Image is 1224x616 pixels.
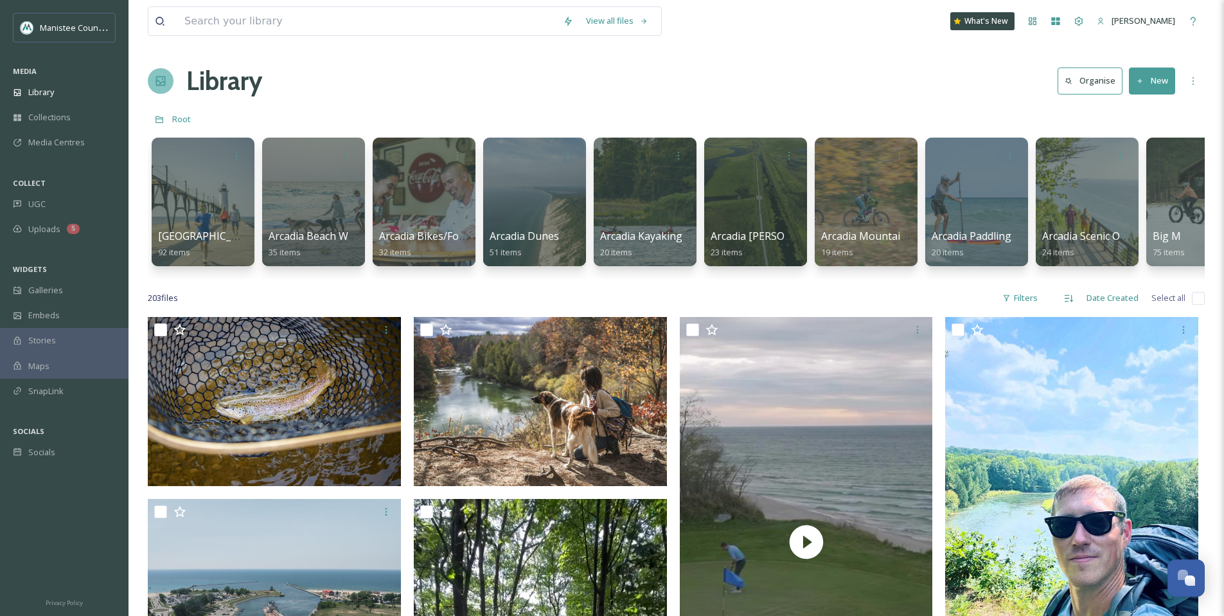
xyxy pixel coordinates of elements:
[186,62,262,100] a: Library
[158,230,262,258] a: [GEOGRAPHIC_DATA]92 items
[28,223,60,235] span: Uploads
[1058,68,1122,94] button: Organise
[580,8,655,33] a: View all files
[821,246,853,258] span: 19 items
[932,246,964,258] span: 20 items
[490,229,559,243] span: Arcadia Dunes
[379,229,471,243] span: Arcadia Bikes/Food
[28,198,46,210] span: UGC
[13,264,47,274] span: WIDGETS
[1080,285,1145,311] div: Date Created
[932,230,1011,258] a: Arcadia Paddling20 items
[821,229,940,243] span: Arcadia Mountain Biking
[600,230,682,258] a: Arcadia Kayaking20 items
[1153,246,1185,258] span: 75 items
[379,246,411,258] span: 32 items
[996,285,1044,311] div: Filters
[158,229,262,243] span: [GEOGRAPHIC_DATA]
[414,317,667,486] img: ManisteeFall-53092 (2).jpg
[711,230,914,258] a: Arcadia [PERSON_NAME] Nature Preserve23 items
[1042,229,1157,243] span: Arcadia Scenic Overlook
[950,12,1015,30] a: What's New
[490,230,559,258] a: Arcadia Dunes51 items
[1167,559,1205,597] button: Open Chat
[148,292,178,304] span: 203 file s
[269,246,301,258] span: 35 items
[28,284,63,296] span: Galleries
[40,21,138,33] span: Manistee County Tourism
[711,229,914,243] span: Arcadia [PERSON_NAME] Nature Preserve
[379,230,471,258] a: Arcadia Bikes/Food32 items
[28,136,85,149] span: Media Centres
[1042,246,1074,258] span: 24 items
[1129,68,1175,94] button: New
[172,113,191,125] span: Root
[28,309,60,322] span: Embeds
[28,446,55,458] span: Socials
[28,111,71,123] span: Collections
[490,246,522,258] span: 51 items
[28,86,54,98] span: Library
[21,21,33,34] img: logo.jpeg
[600,229,682,243] span: Arcadia Kayaking
[269,230,384,258] a: Arcadia Beach With Dog35 items
[1151,292,1185,304] span: Select all
[13,426,44,436] span: SOCIALS
[269,229,384,243] span: Arcadia Beach With Dog
[158,246,190,258] span: 92 items
[28,385,64,397] span: SnapLink
[67,224,80,234] div: 5
[28,334,56,347] span: Stories
[932,229,1011,243] span: Arcadia Paddling
[28,360,49,372] span: Maps
[1112,15,1175,26] span: [PERSON_NAME]
[46,594,83,610] a: Privacy Policy
[1090,8,1182,33] a: [PERSON_NAME]
[46,599,83,607] span: Privacy Policy
[1153,230,1185,258] a: Big M75 items
[711,246,743,258] span: 23 items
[13,66,37,76] span: MEDIA
[13,178,46,188] span: COLLECT
[600,246,632,258] span: 20 items
[172,111,191,127] a: Root
[1042,230,1157,258] a: Arcadia Scenic Overlook24 items
[178,7,556,35] input: Search your library
[148,317,401,486] img: ManisteeWinter-50701.jpg
[1153,229,1181,243] span: Big M
[821,230,940,258] a: Arcadia Mountain Biking19 items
